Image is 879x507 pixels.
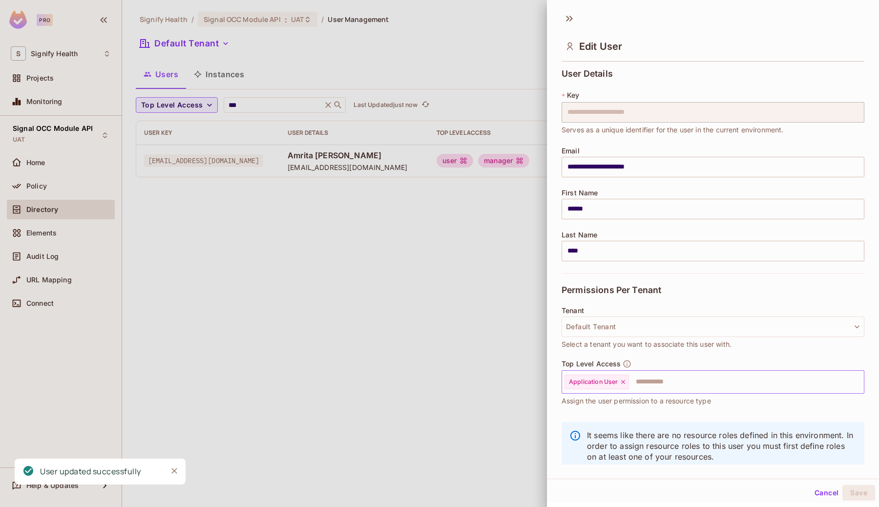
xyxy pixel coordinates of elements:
p: It seems like there are no resource roles defined in this environment. In order to assign resourc... [587,430,857,462]
span: Email [562,147,580,155]
span: Application User [569,378,618,386]
button: Close [167,464,182,478]
button: Save [842,485,875,501]
div: Application User [565,375,629,389]
span: Assign the user permission to a resource type [562,396,711,406]
span: Last Name [562,231,597,239]
button: Open [859,380,861,382]
span: Select a tenant you want to associate this user with. [562,339,732,350]
span: Top Level Access [562,360,621,368]
span: User Details [562,69,613,79]
span: Tenant [562,307,584,315]
span: First Name [562,189,598,197]
span: Key [567,91,579,99]
button: Default Tenant [562,317,864,337]
span: Serves as a unique identifier for the user in the current environment. [562,125,784,135]
div: User updated successfully [40,465,141,478]
span: Edit User [579,41,622,52]
button: Cancel [811,485,842,501]
span: Permissions Per Tenant [562,285,661,295]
